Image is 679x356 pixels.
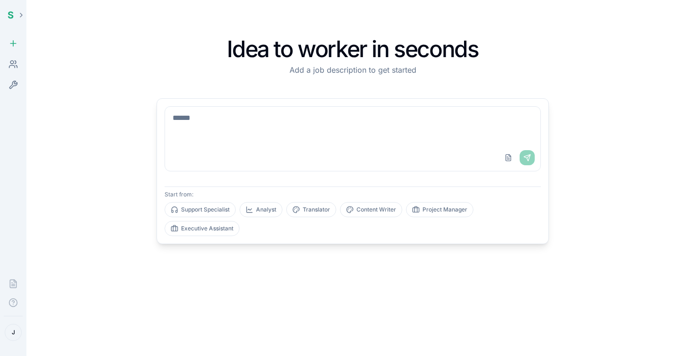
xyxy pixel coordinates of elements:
h1: Idea to worker in seconds [157,38,549,60]
button: Analyst [240,202,282,217]
p: Start from: [165,191,541,198]
span: S [8,9,14,21]
button: Content Writer [340,202,402,217]
button: Executive Assistant [165,221,240,236]
span: J [12,329,15,336]
p: Add a job description to get started [157,64,549,76]
button: Project Manager [406,202,473,217]
button: Support Specialist [165,202,236,217]
button: J [5,324,22,341]
button: Translator [286,202,336,217]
